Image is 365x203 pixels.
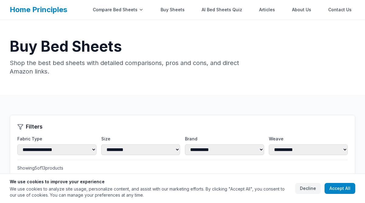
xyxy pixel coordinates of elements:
label: Weave [269,136,348,142]
a: Buy Sheets [157,4,188,16]
a: About Us [288,4,315,16]
p: Showing 5 of 13 products [17,165,348,171]
button: Decline [295,183,321,194]
h3: We use cookies to improve your experience [10,179,290,185]
label: Fabric Type [17,136,96,142]
a: Articles [255,4,279,16]
p: We use cookies to analyze site usage, personalize content, and assist with our marketing efforts.... [10,186,290,198]
a: Contact Us [325,4,355,16]
h2: Filters [26,122,43,131]
button: Accept All [325,183,355,194]
div: Compare Bed Sheets [89,4,147,16]
p: Shop the best bed sheets with detailed comparisons, pros and cons, and direct Amazon links. [10,59,243,76]
h1: Buy Bed Sheets [10,39,355,54]
label: Brand [185,136,264,142]
label: Size [101,136,180,142]
a: AI Bed Sheets Quiz [198,4,246,16]
a: Home Principles [10,5,67,14]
